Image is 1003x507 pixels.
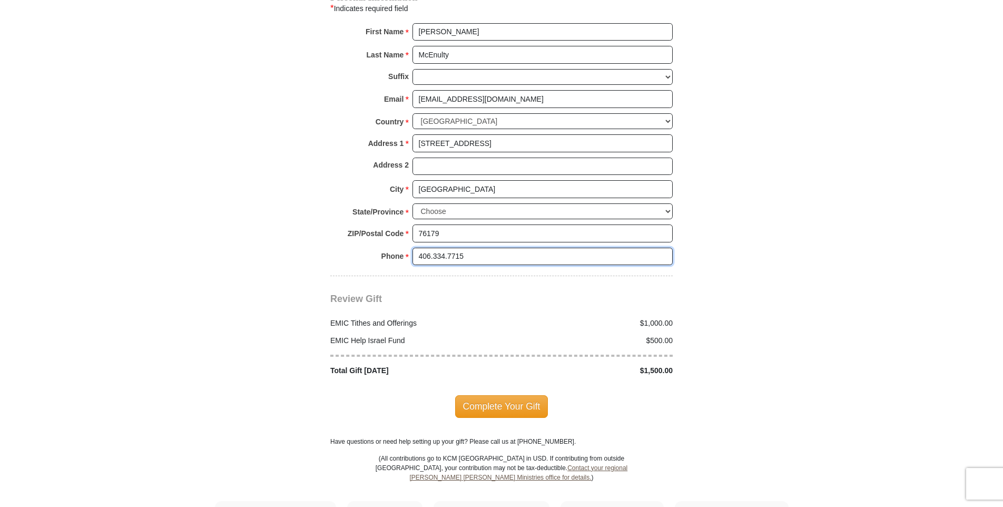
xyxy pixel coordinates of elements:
p: (All contributions go to KCM [GEOGRAPHIC_DATA] in USD. If contributing from outside [GEOGRAPHIC_D... [375,454,628,501]
strong: Phone [381,249,404,264]
strong: State/Province [352,204,404,219]
strong: City [390,182,404,197]
div: $1,500.00 [501,365,678,376]
strong: Country [376,114,404,129]
div: Indicates required field [330,2,673,15]
strong: First Name [366,24,404,39]
span: Complete Your Gift [455,395,548,417]
div: Total Gift [DATE] [325,365,502,376]
a: Contact your regional [PERSON_NAME] [PERSON_NAME] Ministries office for details. [409,464,627,481]
strong: Address 1 [368,136,404,151]
strong: Suffix [388,69,409,84]
span: Review Gift [330,294,382,304]
strong: Last Name [367,47,404,62]
strong: ZIP/Postal Code [348,226,404,241]
strong: Address 2 [373,158,409,172]
div: $500.00 [501,335,678,346]
div: EMIC Help Israel Fund [325,335,502,346]
strong: Email [384,92,404,106]
p: Have questions or need help setting up your gift? Please call us at [PHONE_NUMBER]. [330,437,673,446]
div: $1,000.00 [501,318,678,329]
div: EMIC Tithes and Offerings [325,318,502,329]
